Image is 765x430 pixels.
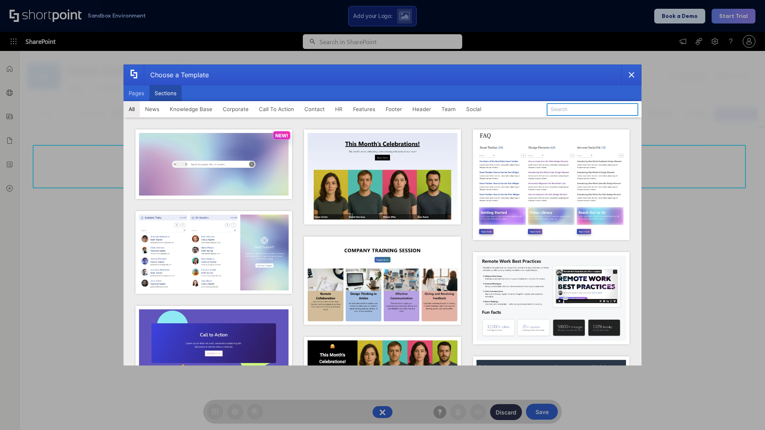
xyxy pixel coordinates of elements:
[144,65,209,85] div: Choose a Template
[461,101,486,117] button: Social
[348,101,381,117] button: Features
[124,101,140,117] button: All
[330,101,348,117] button: HR
[140,101,165,117] button: News
[381,101,407,117] button: Footer
[165,101,218,117] button: Knowledge Base
[299,101,330,117] button: Contact
[407,101,436,117] button: Header
[254,101,299,117] button: Call To Action
[218,101,254,117] button: Corporate
[124,85,149,101] button: Pages
[275,133,288,139] p: NEW!
[725,392,765,430] iframe: Chat Widget
[547,103,638,116] input: Search
[149,85,182,101] button: Sections
[436,101,461,117] button: Team
[124,64,641,365] div: template selector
